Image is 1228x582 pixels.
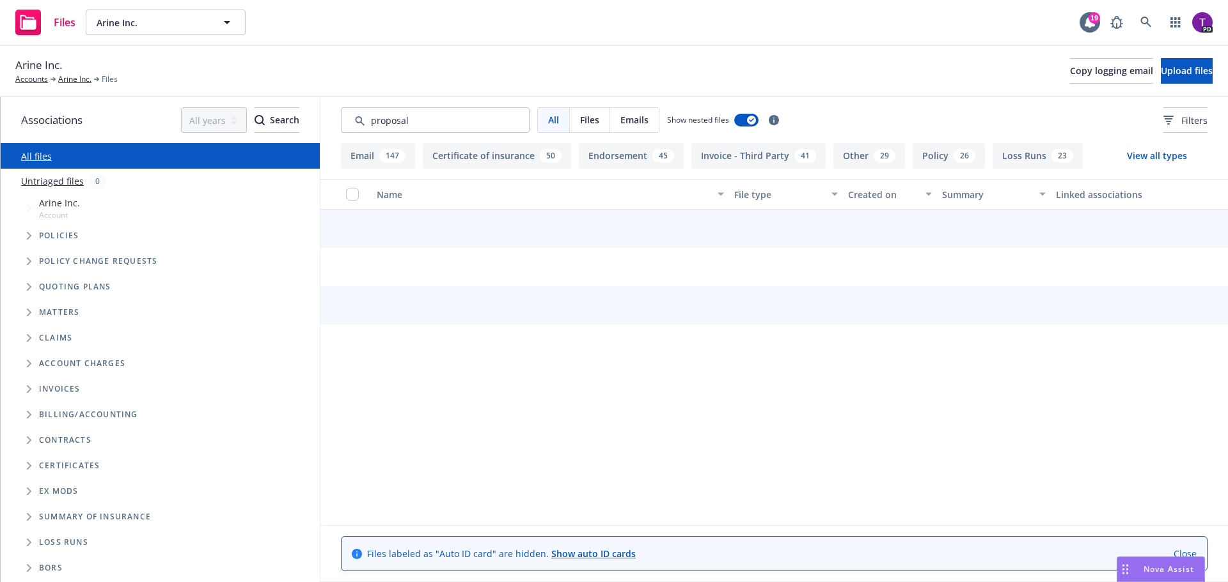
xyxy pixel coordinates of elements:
[21,112,83,128] span: Associations
[367,547,636,560] span: Files labeled as "Auto ID card" are hidden.
[1161,58,1213,84] button: Upload files
[39,462,100,470] span: Certificates
[734,188,823,201] div: File type
[1163,114,1208,127] span: Filters
[1056,188,1159,201] div: Linked associations
[548,113,559,126] span: All
[1117,556,1205,582] button: Nova Assist
[540,149,562,163] div: 50
[1089,12,1100,24] div: 19
[39,196,80,210] span: Arine Inc.
[1070,65,1153,77] span: Copy logging email
[255,115,265,125] svg: Search
[39,385,81,393] span: Invoices
[1163,107,1208,133] button: Filters
[341,143,415,169] button: Email
[848,188,918,201] div: Created on
[954,149,975,163] div: 26
[691,143,826,169] button: Invoice - Third Party
[39,513,151,521] span: Summary of insurance
[1117,557,1133,581] div: Drag to move
[913,143,985,169] button: Policy
[1,402,320,581] div: Folder Tree Example
[21,150,52,162] a: All files
[39,232,79,240] span: Policies
[39,360,125,367] span: Account charges
[54,17,75,27] span: Files
[10,4,81,40] a: Files
[579,143,684,169] button: Endorsement
[1181,114,1208,127] span: Filters
[1,194,320,402] div: Tree Example
[255,107,299,133] button: SearchSearch
[652,149,674,163] div: 45
[794,149,816,163] div: 41
[937,179,1050,210] button: Summary
[58,73,91,85] a: Arine Inc.
[1133,10,1159,35] a: Search
[667,114,729,125] span: Show nested files
[423,143,571,169] button: Certificate of insurance
[39,564,63,572] span: BORs
[21,174,84,188] a: Untriaged files
[1104,10,1130,35] a: Report a Bug
[379,149,405,163] div: 147
[551,548,636,560] a: Show auto ID cards
[15,73,48,85] a: Accounts
[372,179,729,210] button: Name
[1106,143,1208,169] button: View all types
[1174,547,1197,560] a: Close
[39,309,79,316] span: Matters
[1161,65,1213,77] span: Upload files
[942,188,1031,201] div: Summary
[39,411,138,418] span: Billing/Accounting
[1051,179,1164,210] button: Linked associations
[843,179,938,210] button: Created on
[39,487,78,495] span: Ex Mods
[1051,149,1073,163] div: 23
[377,188,710,201] div: Name
[39,334,72,342] span: Claims
[580,113,599,126] span: Files
[833,143,905,169] button: Other
[39,210,80,220] span: Account
[102,73,118,85] span: Files
[255,108,299,132] div: Search
[346,188,359,201] input: Select all
[86,10,246,35] button: Arine Inc.
[39,436,91,444] span: Contracts
[39,283,111,291] span: Quoting plans
[729,179,842,210] button: File type
[341,107,530,133] input: Search by keyword...
[89,174,106,188] div: 0
[874,149,895,163] div: 29
[620,113,649,126] span: Emails
[1070,58,1153,84] button: Copy logging email
[39,257,157,265] span: Policy change requests
[1144,563,1194,574] span: Nova Assist
[97,16,207,29] span: Arine Inc.
[15,57,62,73] span: Arine Inc.
[39,539,88,546] span: Loss Runs
[1163,10,1188,35] a: Switch app
[1192,12,1213,33] img: photo
[993,143,1083,169] button: Loss Runs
